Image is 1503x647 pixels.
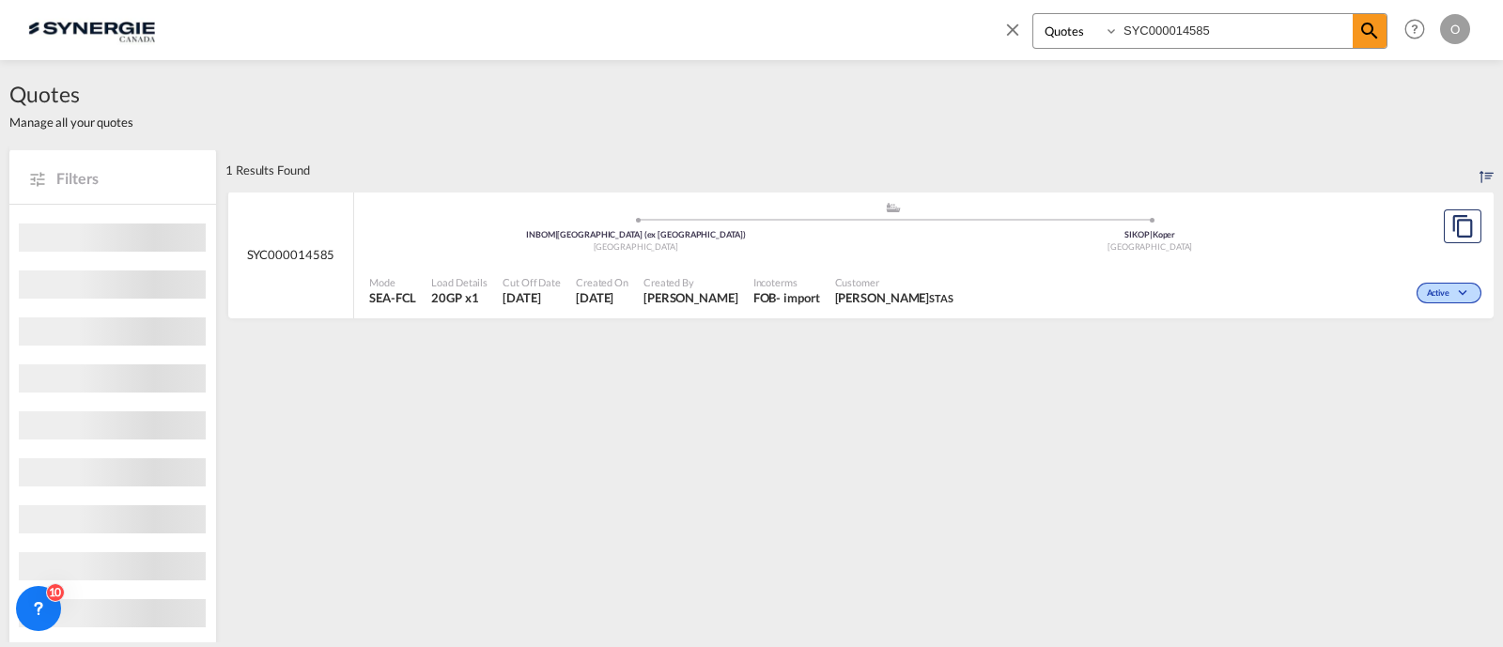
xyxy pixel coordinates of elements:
span: [GEOGRAPHIC_DATA] [594,241,678,252]
span: Maxime Lavoie STAS [835,289,953,306]
span: Help [1399,13,1431,45]
span: STAS [929,292,953,304]
span: Load Details [431,275,488,289]
span: INBOM [GEOGRAPHIC_DATA] (ex [GEOGRAPHIC_DATA]) [526,229,745,239]
div: Sort by: Created On [1480,149,1494,191]
md-icon: icon-magnify [1358,20,1381,42]
span: SIKOP Koper [1124,229,1175,239]
span: 5 Sep 2025 [576,289,628,306]
div: Change Status Here [1417,283,1481,303]
span: Manage all your quotes [9,114,133,131]
span: Karen Mercier [643,289,738,306]
span: Created On [576,275,628,289]
span: Customer [835,275,953,289]
md-icon: icon-close [1002,19,1023,39]
div: FOB [753,289,777,306]
div: O [1440,14,1470,44]
span: icon-close [1002,13,1032,58]
span: [GEOGRAPHIC_DATA] [1108,241,1192,252]
span: 20GP x 1 [431,289,488,306]
div: SYC000014585 assets/icons/custom/ship-fill.svgassets/icons/custom/roll-o-plane.svgOriginMumbai (e... [228,192,1494,319]
span: Active [1427,287,1454,300]
div: 1 Results Found [225,149,310,191]
span: Cut Off Date [503,275,561,289]
span: icon-magnify [1353,14,1387,48]
md-icon: assets/icons/custom/copyQuote.svg [1451,215,1474,238]
span: SEA-FCL [369,289,416,306]
md-icon: icon-chevron-down [1454,288,1477,299]
span: SYC000014585 [247,246,335,263]
span: Created By [643,275,738,289]
span: | [555,229,558,239]
img: 1f56c880d42311ef80fc7dca854c8e59.png [28,8,155,51]
div: FOB import [753,289,820,306]
span: Quotes [9,79,133,109]
span: 5 Sep 2025 [503,289,561,306]
span: | [1150,229,1153,239]
span: Filters [56,168,197,189]
md-icon: assets/icons/custom/ship-fill.svg [882,203,905,212]
div: - import [776,289,819,306]
button: Copy Quote [1444,209,1481,243]
span: Mode [369,275,416,289]
span: Incoterms [753,275,820,289]
div: Help [1399,13,1440,47]
input: Enter Quotation Number [1119,14,1353,47]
